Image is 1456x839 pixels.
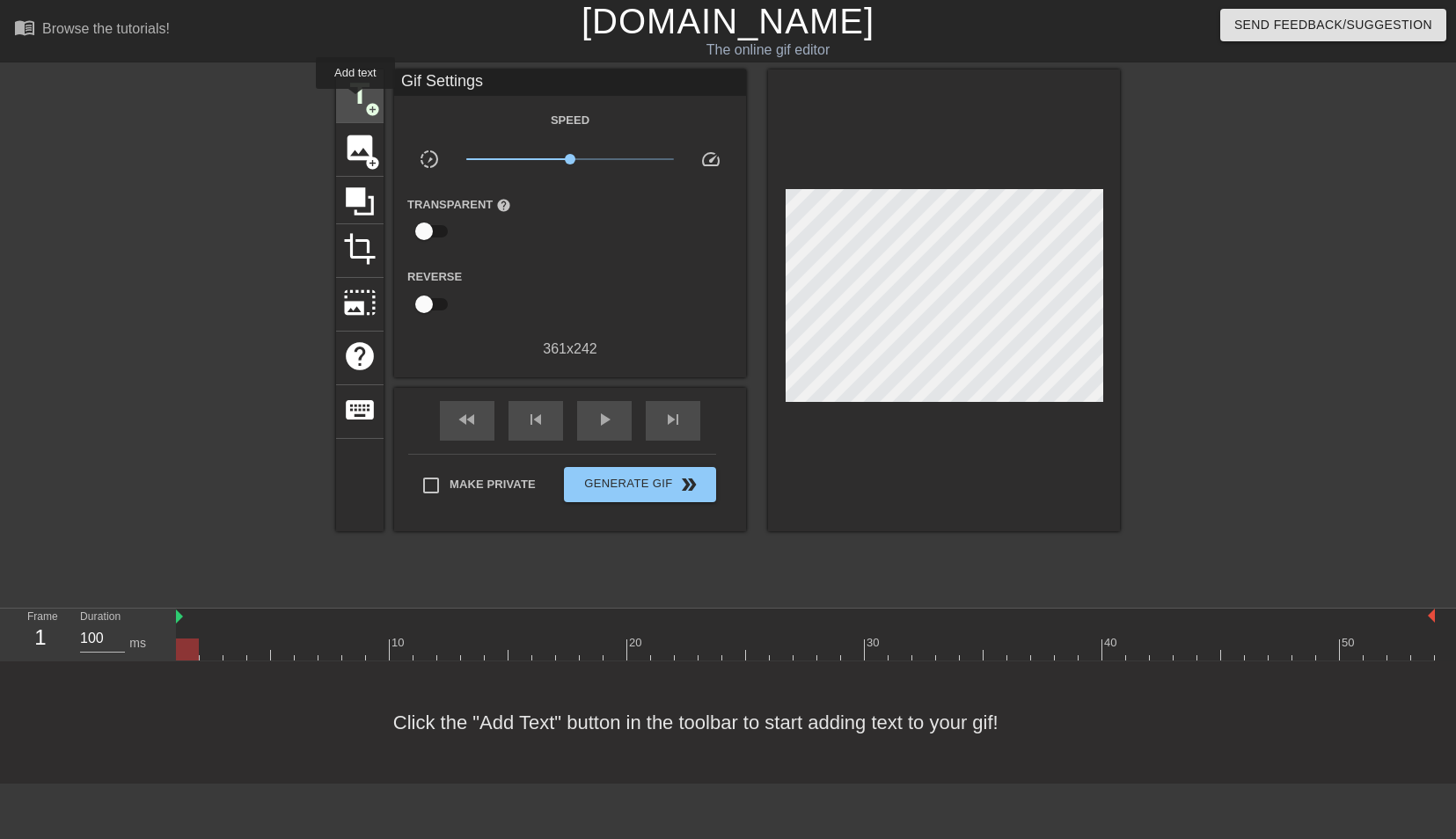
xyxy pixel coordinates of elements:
[571,474,709,495] span: Generate Gif
[14,17,35,38] span: menu_book
[582,2,874,40] a: [DOMAIN_NAME]
[629,634,645,652] div: 20
[14,609,67,660] div: Frame
[80,612,121,623] label: Duration
[1342,634,1357,652] div: 50
[594,409,615,430] span: play_arrow
[343,77,377,111] span: title
[1428,609,1435,623] img: bound-end.png
[494,40,1043,61] div: The online gif editor
[407,196,511,214] label: Transparent
[14,17,170,44] a: Browse the tutorials!
[551,112,589,129] label: Speed
[394,339,746,360] div: 361 x 242
[27,622,54,653] div: 1
[129,634,146,653] div: ms
[365,156,380,171] span: add_circle
[407,268,462,286] label: Reverse
[343,339,377,373] span: help
[564,467,716,502] button: Generate Gif
[496,198,511,213] span: help
[42,21,170,36] div: Browse the tutorials!
[678,474,699,495] span: double_arrow
[391,634,407,652] div: 10
[525,409,546,430] span: skip_previous
[1234,14,1432,36] span: Send Feedback/Suggestion
[457,409,478,430] span: fast_rewind
[419,149,440,170] span: slow_motion_video
[343,286,377,319] span: photo_size_select_large
[700,149,721,170] span: speed
[1220,9,1446,41] button: Send Feedback/Suggestion
[1104,634,1120,652] div: 40
[394,69,746,96] div: Gif Settings
[343,232,377,266] span: crop
[343,393,377,427] span: keyboard
[343,131,377,164] span: image
[662,409,684,430] span: skip_next
[450,476,536,493] span: Make Private
[365,102,380,117] span: add_circle
[867,634,882,652] div: 30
